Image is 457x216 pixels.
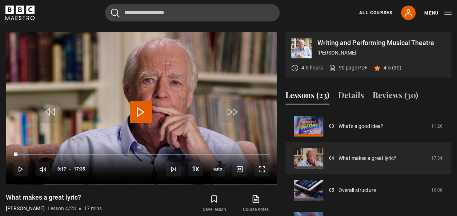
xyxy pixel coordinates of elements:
button: Reviews (30) [373,89,418,104]
button: Fullscreen [254,162,269,176]
span: auto [211,162,225,176]
a: All Courses [359,9,392,16]
div: Progress Bar [13,154,269,155]
p: 4.5 (30) [384,64,401,72]
p: 4.5 hours [301,64,323,72]
a: What makes a great lyric? [338,155,396,162]
a: Course notes [235,193,277,214]
button: Submit the search query [111,8,120,17]
p: 17 mins [84,205,102,212]
input: Search [105,4,280,21]
button: Lessons (23) [285,89,329,104]
div: Current quality: 1080p [211,162,225,176]
p: [PERSON_NAME] [317,49,445,57]
p: Writing and Performing Musical Theatre [317,40,445,46]
h1: What makes a great lyric? [6,193,102,202]
button: Save lesson [193,193,235,214]
a: What's a good idea? [338,123,383,130]
button: Toggle navigation [424,9,452,17]
span: 0:17 [57,163,66,176]
video-js: Video Player [6,32,277,184]
p: [PERSON_NAME] [6,205,45,212]
span: - [69,167,71,172]
p: Lesson 4/23 [48,205,76,212]
button: Playback Rate [188,161,203,176]
button: Next Lesson [166,162,181,176]
button: Captions [232,162,247,176]
button: Details [338,89,364,104]
button: Mute [36,162,50,176]
a: Overall structure [338,187,376,194]
span: 17:35 [74,163,85,176]
a: 90 page PDF [329,64,368,72]
svg: BBC Maestro [5,5,35,20]
button: Play [13,162,28,176]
